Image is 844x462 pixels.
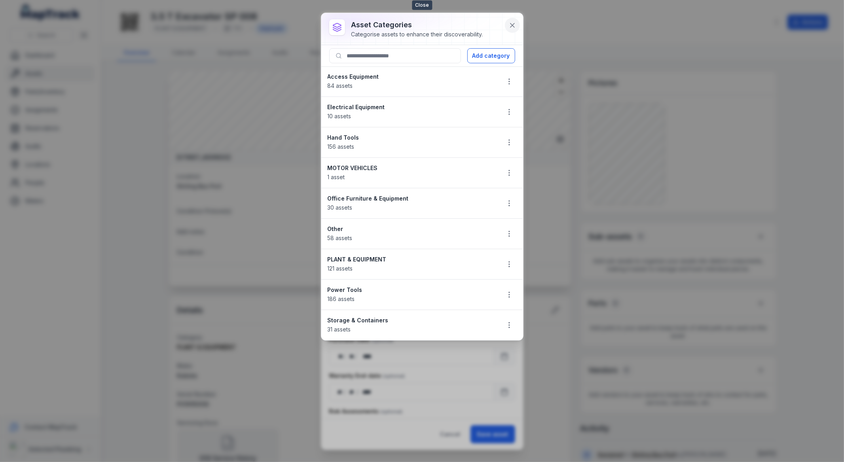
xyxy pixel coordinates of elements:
[328,82,353,89] span: 84 assets
[328,286,494,294] strong: Power Tools
[412,0,432,10] span: Close
[328,326,351,333] span: 31 assets
[328,103,494,111] strong: Electrical Equipment
[328,174,345,180] span: 1 asset
[328,73,494,81] strong: Access Equipment
[328,164,494,172] strong: MOTOR VEHICLES
[328,204,353,211] span: 30 assets
[328,235,353,241] span: 58 assets
[351,30,483,38] div: Categorise assets to enhance their discoverability.
[328,143,355,150] span: 156 assets
[328,225,494,233] strong: Other
[328,134,494,142] strong: Hand Tools
[328,113,351,119] span: 10 assets
[351,19,483,30] h3: asset categories
[328,195,494,203] strong: Office Furniture & Equipment
[328,316,494,324] strong: Storage & Containers
[328,256,494,263] strong: PLANT & EQUIPMENT
[467,48,515,63] button: Add category
[328,295,355,302] span: 186 assets
[328,265,353,272] span: 121 assets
